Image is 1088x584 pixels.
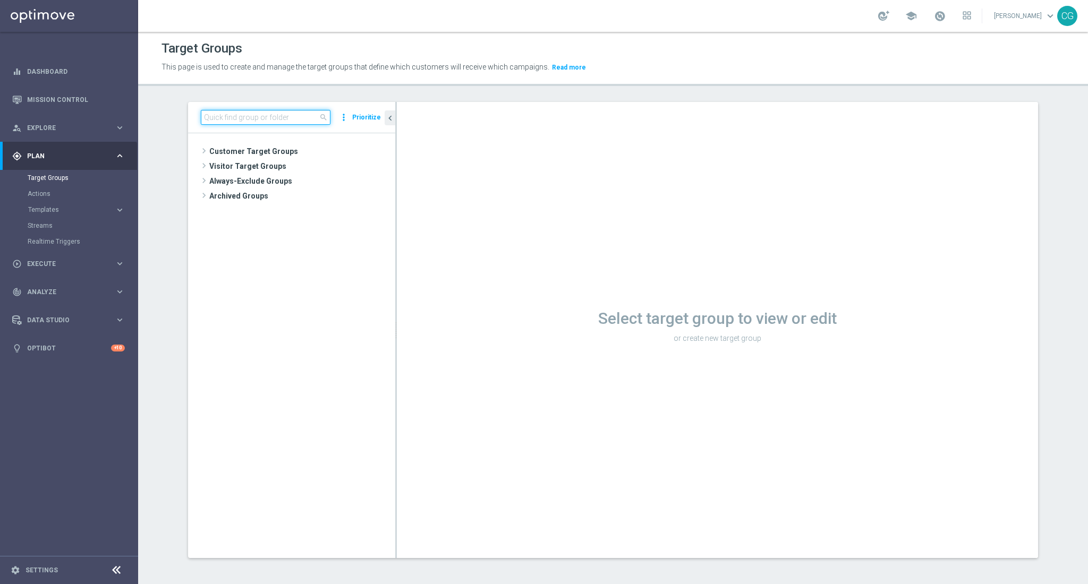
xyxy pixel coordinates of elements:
[28,234,137,250] div: Realtime Triggers
[12,287,22,297] i: track_changes
[12,124,125,132] button: person_search Explore keyboard_arrow_right
[28,170,137,186] div: Target Groups
[111,345,125,351] div: +10
[115,205,125,215] i: keyboard_arrow_right
[161,63,549,71] span: This page is used to create and manage the target groups that define which customers will receive...
[28,221,110,230] a: Streams
[27,289,115,295] span: Analyze
[27,153,115,159] span: Plan
[12,259,115,269] div: Execute
[12,259,22,269] i: play_circle_outline
[12,288,125,296] button: track_changes Analyze keyboard_arrow_right
[1044,10,1056,22] span: keyboard_arrow_down
[28,205,125,214] button: Templates keyboard_arrow_right
[27,334,111,362] a: Optibot
[27,125,115,131] span: Explore
[28,237,110,246] a: Realtime Triggers
[28,186,137,202] div: Actions
[338,110,349,125] i: more_vert
[209,144,395,159] span: Customer Target Groups
[12,67,22,76] i: equalizer
[385,110,395,125] button: chevron_left
[25,567,58,573] a: Settings
[12,343,22,353] i: lightbulb
[319,113,328,122] span: search
[12,315,115,325] div: Data Studio
[385,113,395,123] i: chevron_left
[12,316,125,324] button: Data Studio keyboard_arrow_right
[209,159,395,174] span: Visitor Target Groups
[115,287,125,297] i: keyboard_arrow_right
[993,8,1057,24] a: [PERSON_NAME]keyboard_arrow_down
[905,10,917,22] span: school
[161,41,242,56] h1: Target Groups
[115,123,125,133] i: keyboard_arrow_right
[28,202,137,218] div: Templates
[28,174,110,182] a: Target Groups
[115,315,125,325] i: keyboard_arrow_right
[209,188,395,203] span: Archived Groups
[28,218,137,234] div: Streams
[28,207,115,213] div: Templates
[27,85,125,114] a: Mission Control
[209,174,395,188] span: Always-Exclude Groups
[351,110,382,125] button: Prioritize
[12,123,22,133] i: person_search
[12,287,115,297] div: Analyze
[12,67,125,76] button: equalizer Dashboard
[27,317,115,323] span: Data Studio
[12,151,115,161] div: Plan
[28,207,104,213] span: Templates
[27,261,115,267] span: Execute
[11,565,20,575] i: settings
[27,57,125,85] a: Dashboard
[1057,6,1077,26] div: CG
[201,110,330,125] input: Quick find group or folder
[115,259,125,269] i: keyboard_arrow_right
[12,334,125,362] div: Optibot
[12,123,115,133] div: Explore
[12,152,125,160] button: gps_fixed Plan keyboard_arrow_right
[28,190,110,198] a: Actions
[12,57,125,85] div: Dashboard
[12,344,125,353] button: lightbulb Optibot +10
[115,151,125,161] i: keyboard_arrow_right
[397,309,1038,328] h1: Select target group to view or edit
[397,333,1038,343] p: or create new target group
[12,96,125,104] button: Mission Control
[551,62,587,73] button: Read more
[12,260,125,268] button: play_circle_outline Execute keyboard_arrow_right
[12,151,22,161] i: gps_fixed
[12,85,125,114] div: Mission Control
